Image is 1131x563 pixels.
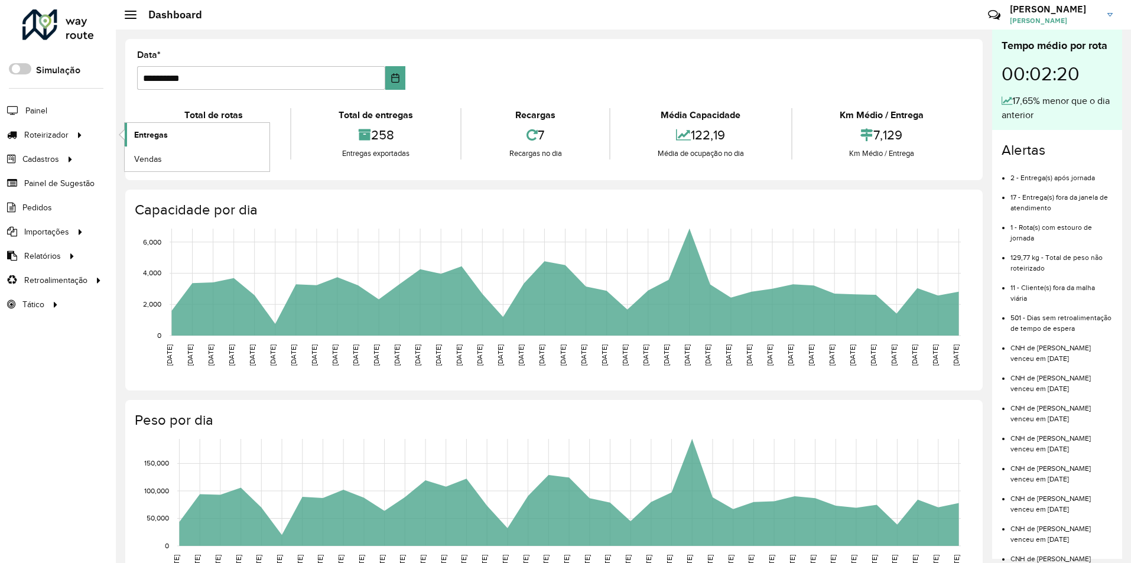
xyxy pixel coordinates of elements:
[662,344,670,366] text: [DATE]
[600,344,608,366] text: [DATE]
[828,344,836,366] text: [DATE]
[1010,183,1113,213] li: 17 - Entrega(s) fora da janela de atendimento
[294,148,457,160] div: Entregas exportadas
[143,300,161,308] text: 2,000
[331,344,339,366] text: [DATE]
[1010,334,1113,364] li: CNH de [PERSON_NAME] venceu em [DATE]
[147,515,169,522] text: 50,000
[455,344,463,366] text: [DATE]
[464,108,606,122] div: Recargas
[1002,38,1113,54] div: Tempo médio por rota
[22,201,52,214] span: Pedidos
[1010,484,1113,515] li: CNH de [PERSON_NAME] venceu em [DATE]
[890,344,898,366] text: [DATE]
[22,153,59,165] span: Cadastros
[22,298,44,311] span: Tático
[613,108,788,122] div: Média Capacidade
[517,344,525,366] text: [DATE]
[613,148,788,160] div: Média de ocupação no dia
[24,177,95,190] span: Painel de Sugestão
[464,148,606,160] div: Recargas no dia
[134,153,162,165] span: Vendas
[807,344,815,366] text: [DATE]
[613,122,788,148] div: 122,19
[269,344,277,366] text: [DATE]
[290,344,297,366] text: [DATE]
[849,344,856,366] text: [DATE]
[476,344,483,366] text: [DATE]
[414,344,421,366] text: [DATE]
[559,344,567,366] text: [DATE]
[294,108,457,122] div: Total de entregas
[1010,4,1098,15] h3: [PERSON_NAME]
[24,129,69,141] span: Roteirizador
[1010,515,1113,545] li: CNH de [PERSON_NAME] venceu em [DATE]
[144,460,169,467] text: 150,000
[981,2,1007,28] a: Contato Rápido
[1010,394,1113,424] li: CNH de [PERSON_NAME] venceu em [DATE]
[136,8,202,21] h2: Dashboard
[766,344,773,366] text: [DATE]
[580,344,587,366] text: [DATE]
[294,122,457,148] div: 258
[24,226,69,238] span: Importações
[911,344,918,366] text: [DATE]
[1010,454,1113,484] li: CNH de [PERSON_NAME] venceu em [DATE]
[745,344,753,366] text: [DATE]
[143,269,161,277] text: 4,000
[931,344,939,366] text: [DATE]
[135,201,971,219] h4: Capacidade por dia
[1010,15,1098,26] span: [PERSON_NAME]
[36,63,80,77] label: Simulação
[434,344,442,366] text: [DATE]
[143,238,161,246] text: 6,000
[464,122,606,148] div: 7
[186,344,194,366] text: [DATE]
[248,344,256,366] text: [DATE]
[135,412,971,429] h4: Peso por dia
[372,344,380,366] text: [DATE]
[1010,364,1113,394] li: CNH de [PERSON_NAME] venceu em [DATE]
[310,344,318,366] text: [DATE]
[496,344,504,366] text: [DATE]
[1010,424,1113,454] li: CNH de [PERSON_NAME] venceu em [DATE]
[704,344,711,366] text: [DATE]
[642,344,649,366] text: [DATE]
[538,344,545,366] text: [DATE]
[134,129,168,141] span: Entregas
[683,344,691,366] text: [DATE]
[207,344,214,366] text: [DATE]
[165,542,169,549] text: 0
[952,344,960,366] text: [DATE]
[24,250,61,262] span: Relatórios
[1010,164,1113,183] li: 2 - Entrega(s) após jornada
[24,274,87,287] span: Retroalimentação
[125,123,269,147] a: Entregas
[352,344,359,366] text: [DATE]
[157,331,161,339] text: 0
[1002,142,1113,159] h4: Alertas
[621,344,629,366] text: [DATE]
[1010,304,1113,334] li: 501 - Dias sem retroalimentação de tempo de espera
[795,108,968,122] div: Km Médio / Entrega
[1002,94,1113,122] div: 17,65% menor que o dia anterior
[1010,213,1113,243] li: 1 - Rota(s) com estouro de jornada
[795,148,968,160] div: Km Médio / Entrega
[724,344,732,366] text: [DATE]
[165,344,173,366] text: [DATE]
[795,122,968,148] div: 7,129
[140,108,287,122] div: Total de rotas
[1010,243,1113,274] li: 129,77 kg - Total de peso não roteirizado
[1010,274,1113,304] li: 11 - Cliente(s) fora da malha viária
[144,487,169,494] text: 100,000
[385,66,406,90] button: Choose Date
[25,105,47,117] span: Painel
[393,344,401,366] text: [DATE]
[869,344,877,366] text: [DATE]
[786,344,794,366] text: [DATE]
[227,344,235,366] text: [DATE]
[125,147,269,171] a: Vendas
[137,48,161,62] label: Data
[1002,54,1113,94] div: 00:02:20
